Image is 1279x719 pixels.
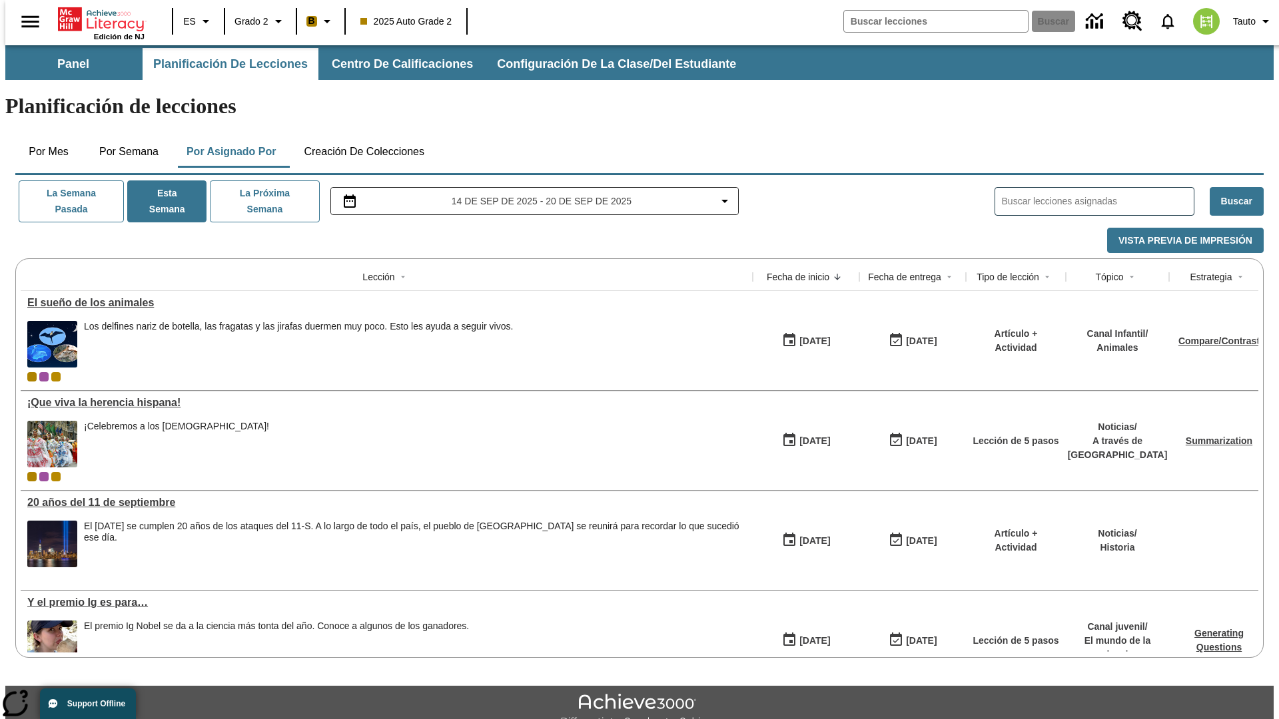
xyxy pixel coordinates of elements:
button: Boost El color de la clase es anaranjado claro. Cambiar el color de la clase. [301,9,340,33]
a: Compare/Contrast [1178,336,1260,346]
button: Sort [941,269,957,285]
p: El mundo de la ciencia [1072,634,1162,662]
div: ¡Celebremos a los [DEMOGRAPHIC_DATA]! [84,421,269,432]
a: Summarization [1186,435,1252,446]
div: Clase actual [27,472,37,481]
button: Seleccione el intervalo de fechas opción del menú [336,193,733,209]
div: OL 2025 Auto Grade 3 [39,472,49,481]
button: 09/14/25: Último día en que podrá accederse la lección [884,628,941,653]
div: New 2025 class [51,472,61,481]
div: Portada [58,5,145,41]
button: Por asignado por [176,136,287,168]
p: A través de [GEOGRAPHIC_DATA] [1068,434,1168,462]
a: ¡Que viva la herencia hispana!, Lecciones [27,397,746,409]
button: 09/14/25: Último día en que podrá accederse la lección [884,528,941,553]
button: Perfil/Configuración [1228,9,1279,33]
div: El premio Ig Nobel se da a la ciencia más tonta del año. Conoce a algunos de los ganadores. [84,620,469,632]
div: [DATE] [906,433,937,449]
button: Sort [829,269,845,285]
button: 09/14/25: Primer día en que estuvo disponible la lección [777,628,835,653]
div: Fecha de inicio [767,270,829,284]
button: Configuración de la clase/del estudiante [486,48,747,80]
button: 09/18/25: Último día en que podrá accederse la lección [884,328,941,354]
p: Lección de 5 pasos [973,434,1059,448]
div: [DATE] [799,433,830,449]
div: ¡Celebremos a los hispanoamericanos! [84,421,269,467]
div: Lección [362,270,394,284]
a: 20 años del 11 de septiembre, Lecciones [27,497,746,509]
span: Panel [57,57,89,72]
span: El premio Ig Nobel se da a la ciencia más tonta del año. Conoce a algunos de los ganadores. [84,620,469,667]
img: avatar image [1193,8,1220,35]
p: Artículo + Actividad [973,527,1059,555]
span: B [308,13,315,29]
button: Sort [395,269,411,285]
span: Grado 2 [234,15,268,29]
button: Planificación de lecciones [143,48,318,80]
a: Generating Questions [1194,628,1244,652]
p: Canal Infantil / [1087,327,1148,341]
div: Fecha de entrega [868,270,941,284]
a: El sueño de los animales, Lecciones [27,297,746,309]
div: Subbarra de navegación [5,48,748,80]
div: El sueño de los animales [27,297,746,309]
span: ES [183,15,196,29]
input: Buscar lecciones asignadas [1002,192,1194,211]
div: Estrategia [1190,270,1232,284]
img: Una joven lame una piedra, o hueso, al aire libre. [27,620,77,667]
button: Abrir el menú lateral [11,2,50,41]
div: El [DATE] se cumplen 20 años de los ataques del 11-S. A lo largo de todo el país, el pueblo de [G... [84,521,746,543]
button: Escoja un nuevo avatar [1185,4,1228,39]
div: ¡Que viva la herencia hispana! [27,397,746,409]
div: [DATE] [906,333,937,350]
span: 2025 Auto Grade 2 [360,15,452,29]
div: [DATE] [799,333,830,350]
button: Por mes [15,136,82,168]
button: Panel [7,48,140,80]
button: Centro de calificaciones [321,48,484,80]
button: Support Offline [40,688,136,719]
span: Planificación de lecciones [153,57,308,72]
div: Clase actual [27,372,37,381]
button: Creación de colecciones [293,136,435,168]
div: OL 2025 Auto Grade 3 [39,372,49,381]
p: Noticias / [1098,527,1136,541]
div: Subbarra de navegación [5,45,1274,80]
button: Buscar [1210,187,1264,216]
div: Y el premio Ig es para… [27,597,746,608]
p: Noticias / [1068,420,1168,434]
button: Vista previa de impresión [1107,228,1264,254]
button: 09/18/25: Primer día en que estuvo disponible la lección [777,328,835,354]
button: Lenguaje: ES, Selecciona un idioma [177,9,220,33]
div: Los delfines nariz de botella, las fragatas y las jirafas duermen muy poco. Esto les ayuda a segu... [84,321,513,332]
input: Buscar campo [844,11,1028,32]
button: Sort [1124,269,1140,285]
a: Centro de recursos, Se abrirá en una pestaña nueva. [1114,3,1150,39]
button: Sort [1232,269,1248,285]
img: dos filas de mujeres hispanas en un desfile que celebra la cultura hispana. Las mujeres lucen col... [27,421,77,467]
div: Los delfines nariz de botella, las fragatas y las jirafas duermen muy poco. Esto les ayuda a segu... [84,321,513,367]
div: New 2025 class [51,372,61,381]
p: Historia [1098,541,1136,555]
button: Grado: Grado 2, Elige un grado [229,9,292,33]
p: Animales [1087,341,1148,355]
div: [DATE] [799,533,830,549]
span: Configuración de la clase/del estudiante [497,57,736,72]
a: Portada [58,6,145,33]
div: [DATE] [799,632,830,649]
div: 20 años del 11 de septiembre [27,497,746,509]
img: Tributo con luces en la ciudad de Nueva York desde el Parque Estatal Liberty (Nueva Jersey) [27,521,77,567]
button: Esta semana [127,180,207,222]
button: 09/15/25: Primer día en que estuvo disponible la lección [777,428,835,453]
div: El 11 de septiembre de 2021 se cumplen 20 años de los ataques del 11-S. A lo largo de todo el paí... [84,521,746,567]
span: Tauto [1233,15,1256,29]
